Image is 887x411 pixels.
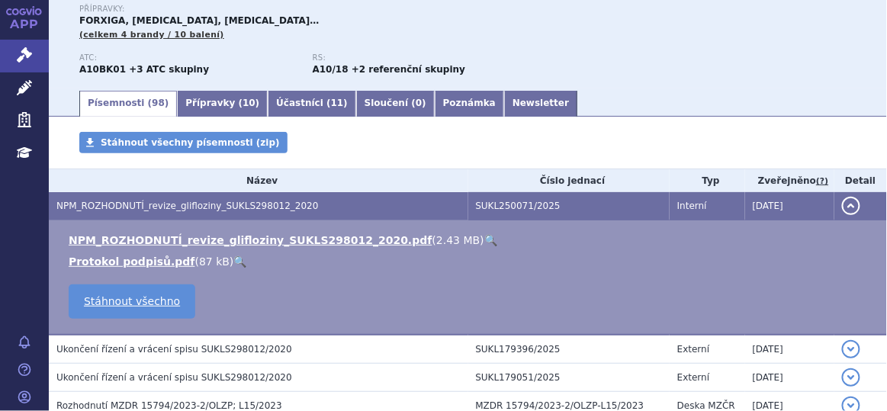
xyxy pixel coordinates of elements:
a: Protokol podpisů.pdf [69,255,195,268]
span: 87 kB [199,255,230,268]
strong: +2 referenční skupiny [352,64,465,75]
span: Externí [677,372,709,383]
th: Detail [834,169,887,192]
td: [DATE] [745,192,834,220]
th: Název [49,169,468,192]
span: 10 [243,98,255,108]
td: SUKL179051/2025 [468,364,670,392]
span: Deska MZČR [677,400,735,411]
td: SUKL179396/2025 [468,335,670,364]
a: Stáhnout všechny písemnosti (zip) [79,132,288,153]
a: Sloučení (0) [356,91,435,117]
span: Externí [677,344,709,355]
span: Interní [677,201,707,211]
a: 🔍 [484,234,497,246]
p: Přípravky: [79,5,545,14]
li: ( ) [69,254,872,269]
td: [DATE] [745,364,834,392]
a: Přípravky (10) [177,91,268,117]
abbr: (?) [816,176,828,187]
a: Newsletter [504,91,577,117]
span: 0 [416,98,422,108]
th: Číslo jednací [468,169,670,192]
p: RS: [313,53,531,63]
a: Poznámka [435,91,504,117]
strong: empagliflozin, dapagliflozin, kapagliflozin [313,64,349,75]
span: 98 [152,98,165,108]
strong: DAPAGLIFLOZIN [79,64,126,75]
span: Ukončení řízení a vrácení spisu SUKLS298012/2020 [56,372,292,383]
span: Rozhodnutí MZDR 15794/2023-2/OLZP; L15/2023 [56,400,282,411]
button: detail [842,368,860,387]
td: SUKL250071/2025 [468,192,670,220]
a: Písemnosti (98) [79,91,177,117]
button: detail [842,340,860,358]
button: detail [842,197,860,215]
a: Účastníci (11) [268,91,356,117]
span: Stáhnout všechny písemnosti (zip) [101,137,280,148]
span: 2.43 MB [436,234,480,246]
th: Typ [670,169,745,192]
a: 🔍 [233,255,246,268]
td: [DATE] [745,335,834,364]
a: Stáhnout všechno [69,284,195,319]
strong: +3 ATC skupiny [129,64,209,75]
span: (celkem 4 brandy / 10 balení) [79,30,224,40]
a: NPM_ROZHODNUTÍ_revize_glifloziny_SUKLS298012_2020.pdf [69,234,432,246]
th: Zveřejněno [745,169,834,192]
span: FORXIGA, [MEDICAL_DATA], [MEDICAL_DATA]… [79,15,319,26]
p: ATC: [79,53,297,63]
span: 11 [331,98,344,108]
span: Ukončení řízení a vrácení spisu SUKLS298012/2020 [56,344,292,355]
span: NPM_ROZHODNUTÍ_revize_glifloziny_SUKLS298012_2020 [56,201,319,211]
li: ( ) [69,233,872,248]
